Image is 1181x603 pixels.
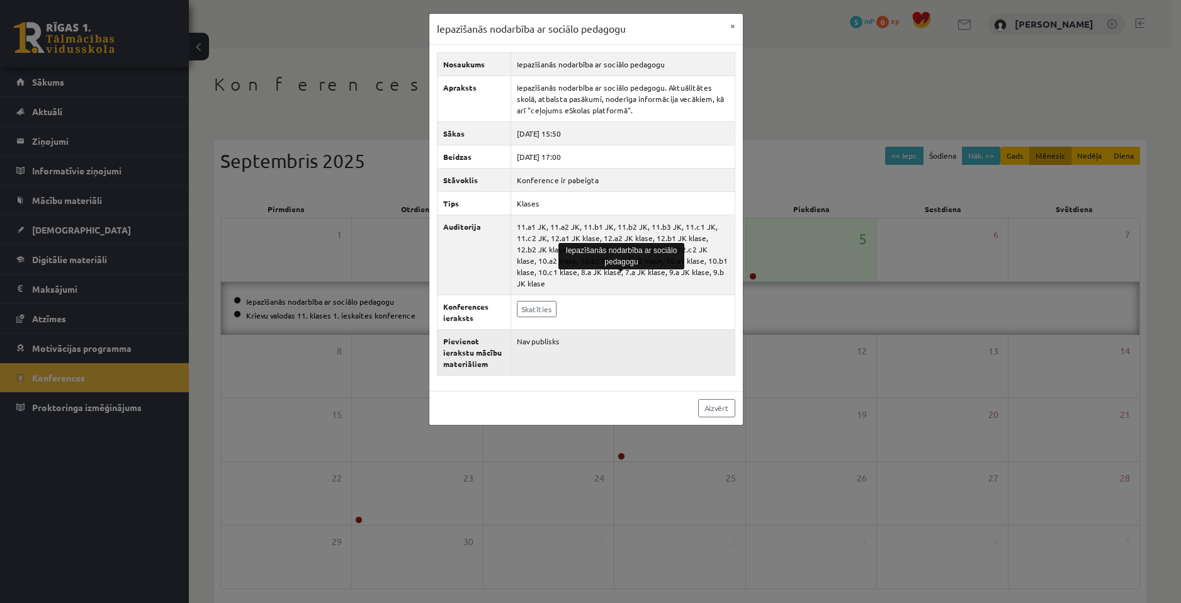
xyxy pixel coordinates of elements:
th: Apraksts [437,76,511,121]
a: Skatīties [517,301,557,317]
td: Konference ir pabeigta [511,168,735,191]
a: Aizvērt [698,399,735,417]
h3: Iepazīšanās nodarbība ar sociālo pedagogu [437,21,626,37]
th: Nosaukums [437,52,511,76]
th: Pievienot ierakstu mācību materiāliem [437,329,511,375]
div: Iepazīšanās nodarbība ar sociālo pedagogu [558,243,684,269]
td: Klases [511,191,735,215]
th: Sākas [437,121,511,145]
button: × [723,14,743,38]
td: 11.a1 JK, 11.a2 JK, 11.b1 JK, 11.b2 JK, 11.b3 JK, 11.c1 JK, 11.c2 JK, 12.a1 JK klase, 12.a2 JK kl... [511,215,735,295]
th: Konferences ieraksts [437,295,511,329]
th: Stāvoklis [437,168,511,191]
td: [DATE] 17:00 [511,145,735,168]
td: [DATE] 15:50 [511,121,735,145]
td: Iepazīšanās nodarbība ar sociālo pedagogu [511,52,735,76]
th: Beidzas [437,145,511,168]
td: Nav publisks [511,329,735,375]
td: Iepazīšanās nodarbība ar sociālo pedagogu. Aktuālitātes skolā, atbalsta pasākumi, noderīga inform... [511,76,735,121]
th: Auditorija [437,215,511,295]
th: Tips [437,191,511,215]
